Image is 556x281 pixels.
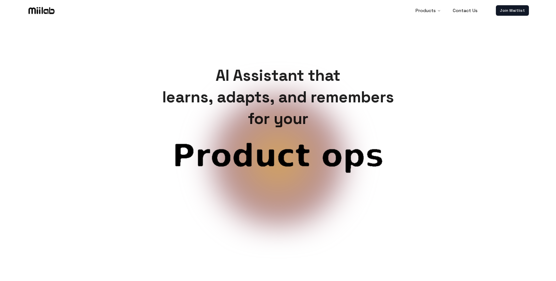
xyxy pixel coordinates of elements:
span: Customer service [131,140,425,203]
img: Logo [27,6,56,15]
nav: Main [410,4,483,17]
button: Products [410,4,446,17]
h1: AI Assistant that learns, adapts, and remembers for your [157,65,399,130]
a: Join Waitlist [496,5,529,16]
a: Contact Us [448,4,483,17]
